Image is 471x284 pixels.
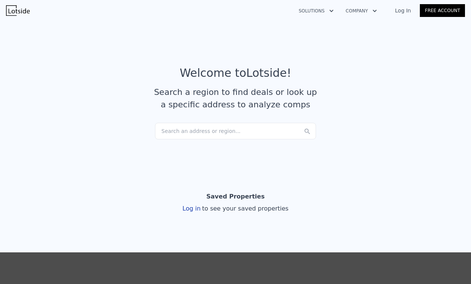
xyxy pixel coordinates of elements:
a: Log In [386,7,420,14]
div: Search a region to find deals or look up a specific address to analyze comps [151,86,320,111]
a: Free Account [420,4,465,17]
div: Saved Properties [207,189,265,204]
button: Solutions [293,4,340,18]
div: Search an address or region... [155,123,316,139]
span: to see your saved properties [201,205,289,212]
div: Log in [182,204,289,213]
img: Lotside [6,5,30,16]
div: Welcome to Lotside ! [180,66,292,80]
button: Company [340,4,383,18]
